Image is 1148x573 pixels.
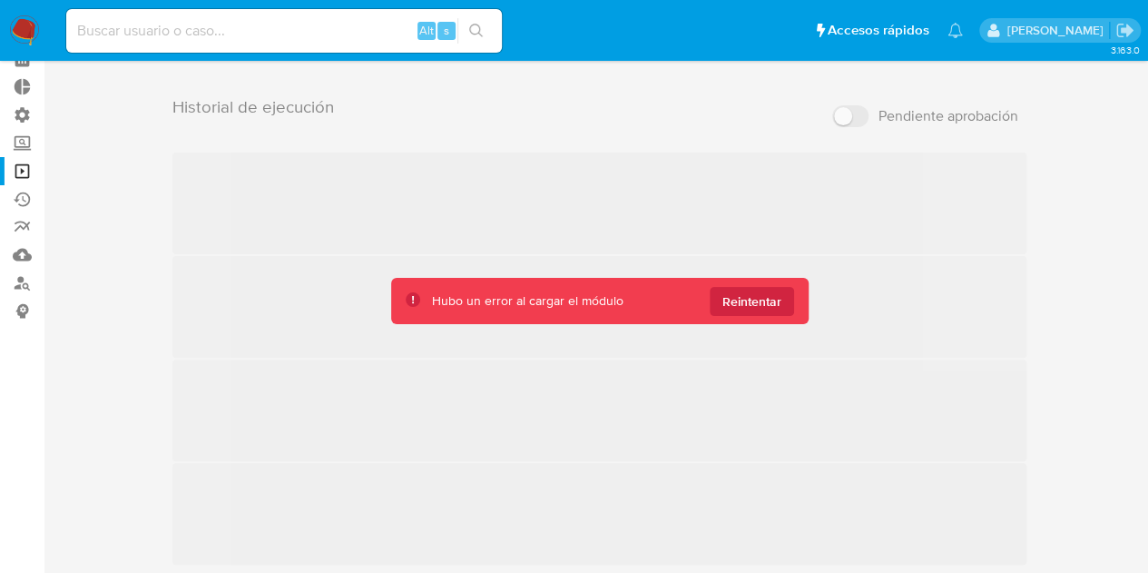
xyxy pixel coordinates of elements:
span: 3.163.0 [1110,43,1139,57]
span: s [444,22,449,39]
span: Alt [419,22,434,39]
button: search-icon [457,18,495,44]
input: Buscar usuario o caso... [66,19,502,43]
span: Accesos rápidos [828,21,929,40]
a: Salir [1115,21,1134,40]
a: Notificaciones [947,23,963,38]
p: deisyesperanza.cardenas@mercadolibre.com.co [1006,22,1109,39]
